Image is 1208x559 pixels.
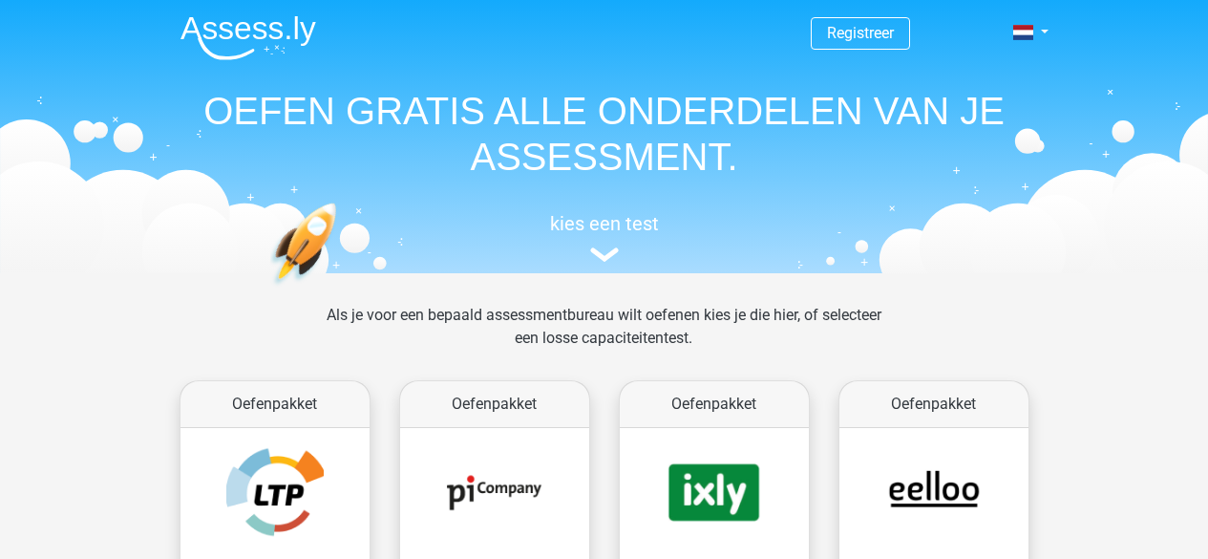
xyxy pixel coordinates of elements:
[165,212,1044,235] h5: kies een test
[827,24,894,42] a: Registreer
[311,304,897,373] div: Als je voor een bepaald assessmentbureau wilt oefenen kies je die hier, of selecteer een losse ca...
[165,212,1044,263] a: kies een test
[180,15,316,60] img: Assessly
[270,203,411,376] img: oefenen
[590,247,619,262] img: assessment
[165,88,1044,180] h1: OEFEN GRATIS ALLE ONDERDELEN VAN JE ASSESSMENT.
